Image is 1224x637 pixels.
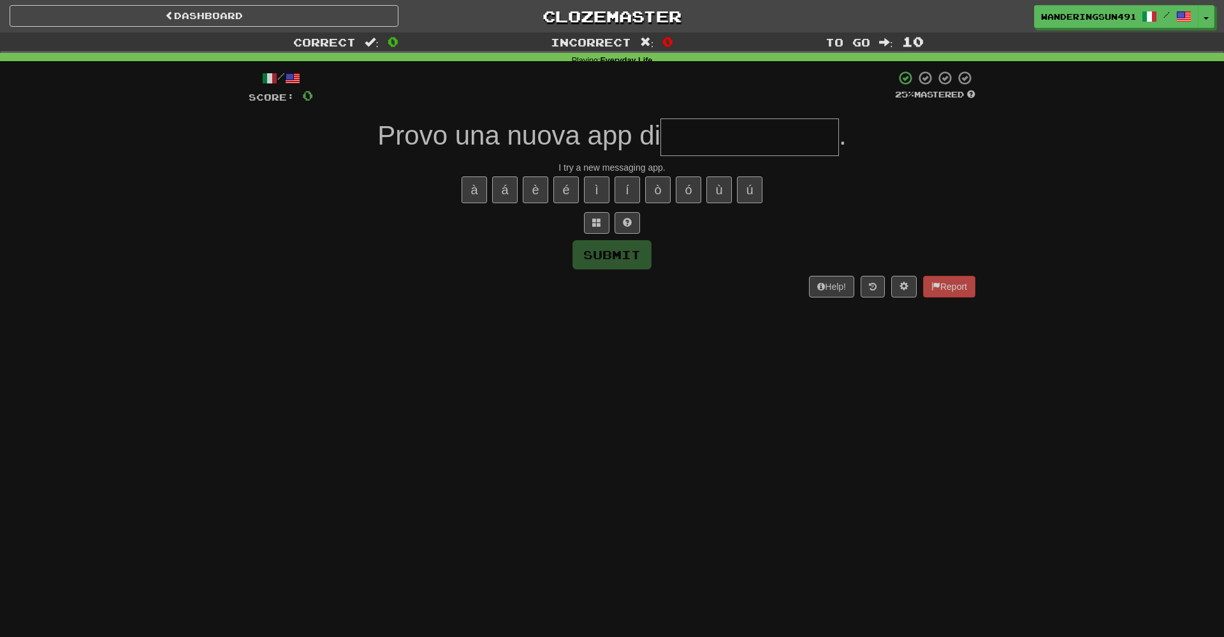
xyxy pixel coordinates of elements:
[676,176,701,203] button: ó
[706,176,732,203] button: ù
[826,36,870,48] span: To go
[615,212,640,234] button: Single letter hint - you only get 1 per sentence and score half the points! alt+h
[584,176,609,203] button: ì
[523,176,548,203] button: è
[895,89,975,101] div: Mastered
[640,37,654,48] span: :
[10,5,398,27] a: Dashboard
[302,87,313,103] span: 0
[809,276,854,297] button: Help!
[249,70,313,86] div: /
[839,120,847,150] span: .
[293,36,356,48] span: Correct
[737,176,762,203] button: ú
[249,161,975,174] div: I try a new messaging app.
[584,212,609,234] button: Switch sentence to multiple choice alt+p
[492,176,518,203] button: á
[572,240,652,269] button: Submit
[923,276,975,297] button: Report
[662,34,673,49] span: 0
[895,89,914,99] span: 25 %
[553,176,579,203] button: é
[418,5,806,27] a: Clozemaster
[1041,11,1135,22] span: WanderingSun4912
[615,176,640,203] button: í
[861,276,885,297] button: Round history (alt+y)
[249,92,295,103] span: Score:
[645,176,671,203] button: ò
[365,37,379,48] span: :
[879,37,893,48] span: :
[388,34,398,49] span: 0
[551,36,631,48] span: Incorrect
[377,120,660,150] span: Provo una nuova app di
[902,34,924,49] span: 10
[1163,10,1170,19] span: /
[1034,5,1198,28] a: WanderingSun4912 /
[600,56,652,65] strong: Everyday Life
[462,176,487,203] button: à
